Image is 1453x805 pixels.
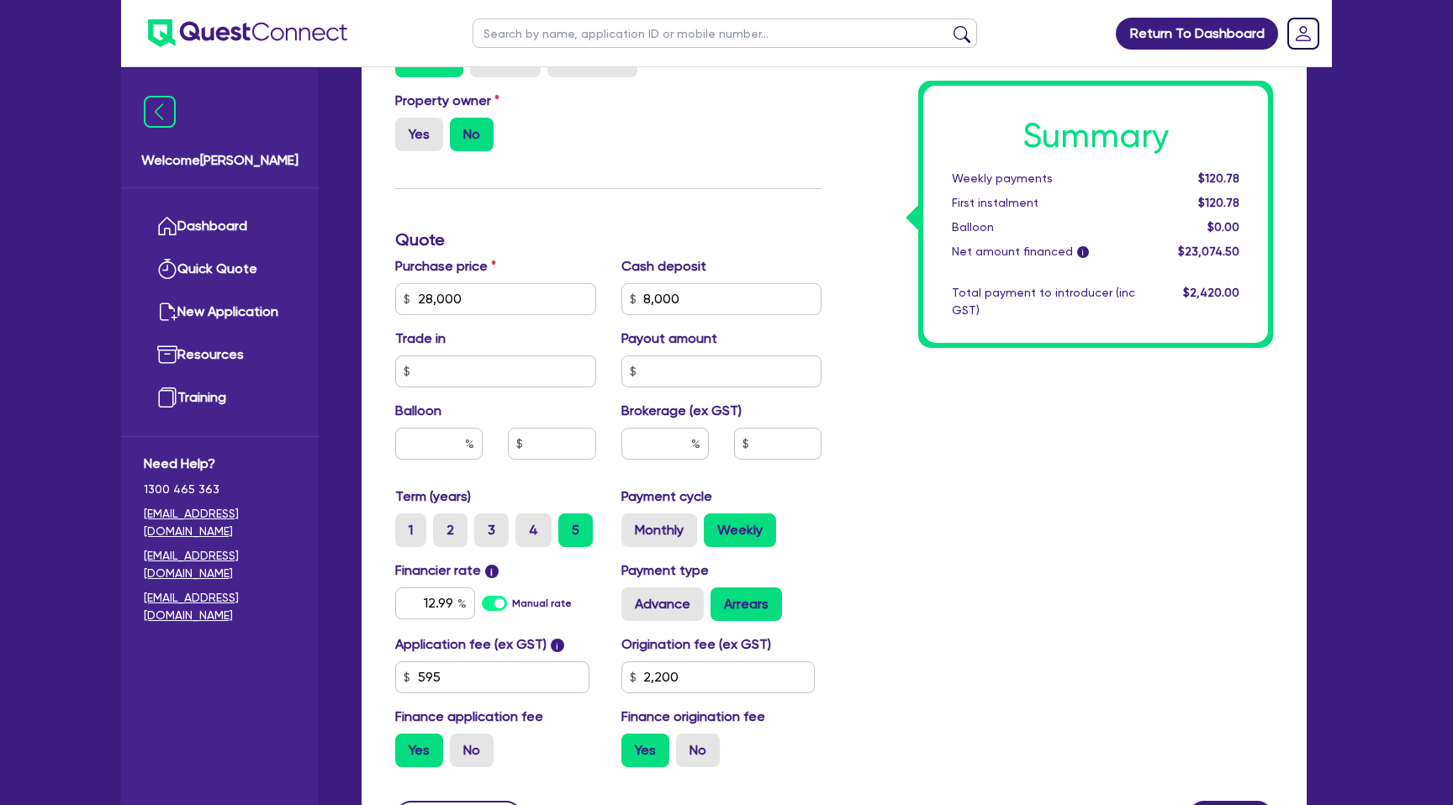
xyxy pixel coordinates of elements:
[1198,171,1239,185] span: $120.78
[148,19,347,47] img: quest-connect-logo-blue
[395,401,441,421] label: Balloon
[395,634,547,655] label: Application fee (ex GST)
[157,302,177,322] img: new-application
[485,565,499,578] span: i
[433,513,468,547] label: 2
[395,118,443,151] label: Yes
[1281,12,1325,55] a: Dropdown toggle
[676,734,720,767] label: No
[939,284,1148,319] div: Total payment to introducer (inc GST)
[621,587,704,621] label: Advance
[144,334,296,376] a: Resources
[711,587,782,621] label: Arrears
[704,513,776,547] label: Weekly
[395,229,822,250] h3: Quote
[621,734,669,767] label: Yes
[621,487,712,507] label: Payment cycle
[1198,196,1239,209] span: $120.78
[474,513,509,547] label: 3
[144,481,296,498] span: 1300 465 363
[144,96,176,128] img: icon-menu-close
[1178,245,1239,258] span: $23,074.50
[1116,18,1278,50] a: Return To Dashboard
[939,170,1148,187] div: Weekly payments
[395,734,443,767] label: Yes
[939,218,1148,236] div: Balloon
[515,513,552,547] label: 4
[395,91,499,111] label: Property owner
[1183,286,1239,299] span: $2,420.00
[144,376,296,419] a: Training
[395,256,496,276] label: Purchase price
[141,150,299,171] span: Welcome [PERSON_NAME]
[1077,247,1089,259] span: i
[395,487,471,507] label: Term (years)
[157,259,177,279] img: quick-quote
[621,256,706,276] label: Cash deposit
[621,401,742,421] label: Brokerage (ex GST)
[512,596,572,611] label: Manual rate
[157,387,177,408] img: training
[621,329,717,349] label: Payout amount
[395,329,446,349] label: Trade in
[144,547,296,582] a: [EMAIL_ADDRESS][DOMAIN_NAME]
[450,118,494,151] label: No
[157,345,177,365] img: resources
[144,589,296,624] a: [EMAIL_ADDRESS][DOMAIN_NAME]
[1207,220,1239,234] span: $0.00
[144,291,296,334] a: New Application
[621,560,709,581] label: Payment type
[395,513,426,547] label: 1
[473,18,977,48] input: Search by name, application ID or mobile number...
[395,560,499,581] label: Financier rate
[621,707,765,727] label: Finance origination fee
[952,116,1239,156] h1: Summary
[939,243,1148,260] div: Net amount financed
[450,734,494,767] label: No
[144,248,296,291] a: Quick Quote
[395,707,543,727] label: Finance application fee
[621,513,697,547] label: Monthly
[144,454,296,474] span: Need Help?
[939,194,1148,212] div: First instalment
[558,513,593,547] label: 5
[144,205,296,248] a: Dashboard
[551,639,564,652] span: i
[144,505,296,540] a: [EMAIL_ADDRESS][DOMAIN_NAME]
[621,634,771,655] label: Origination fee (ex GST)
